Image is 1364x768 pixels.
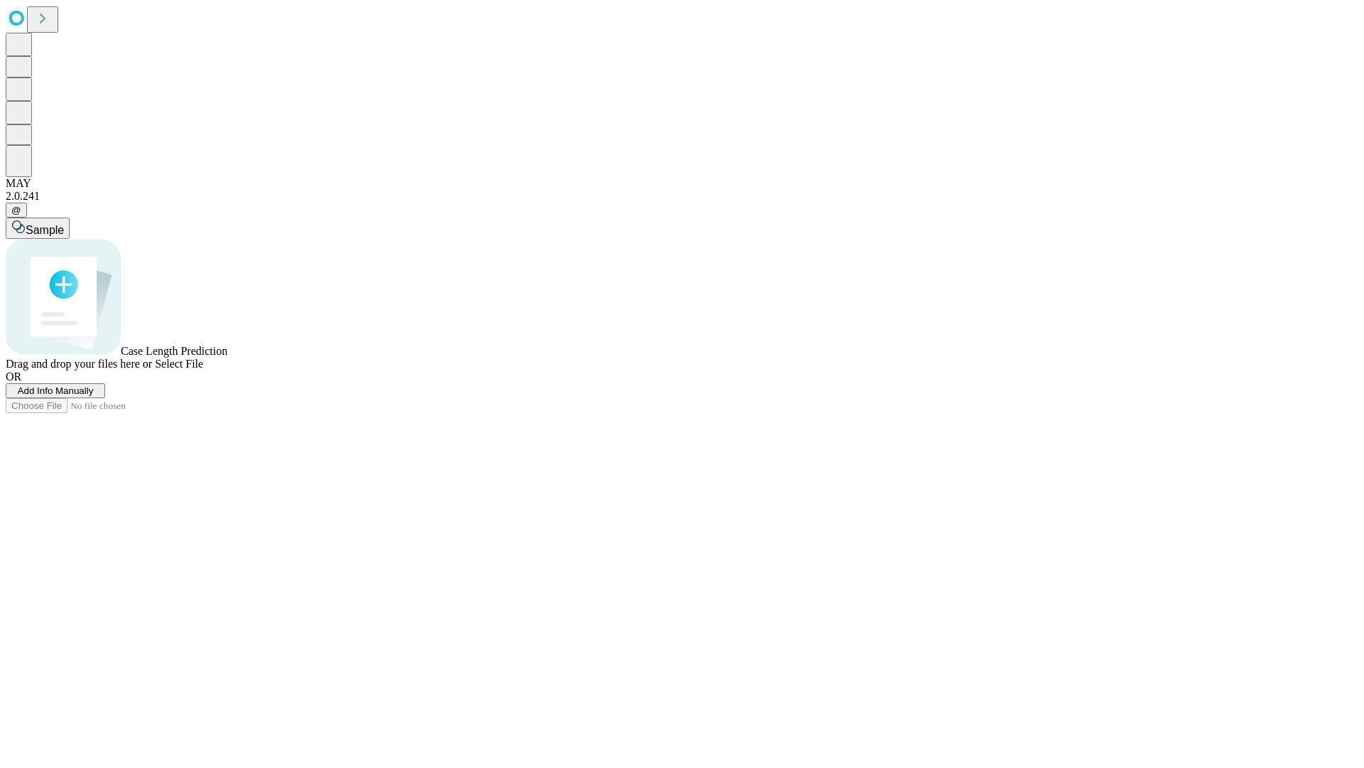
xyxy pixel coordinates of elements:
span: Add Info Manually [18,385,94,396]
span: OR [6,370,21,383]
span: Drag and drop your files here or [6,358,152,370]
span: @ [11,205,21,215]
button: @ [6,203,27,218]
div: MAY [6,177,1358,190]
div: 2.0.241 [6,190,1358,203]
button: Add Info Manually [6,383,105,398]
span: Select File [155,358,203,370]
span: Case Length Prediction [121,345,227,357]
span: Sample [26,224,64,236]
button: Sample [6,218,70,239]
